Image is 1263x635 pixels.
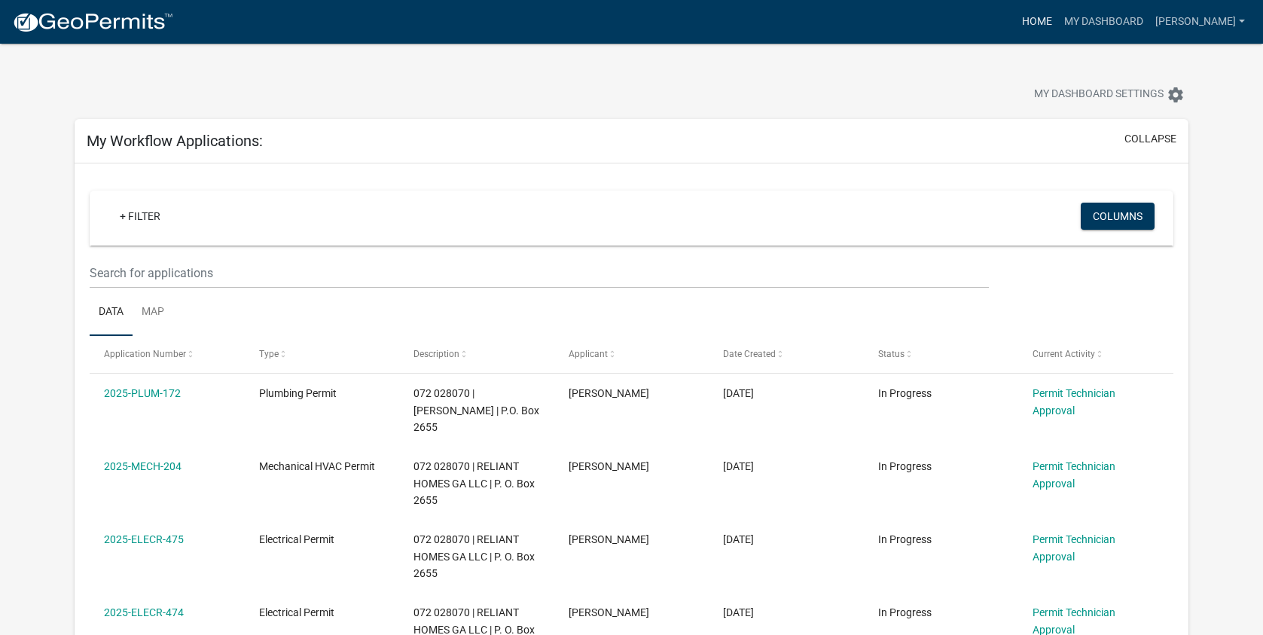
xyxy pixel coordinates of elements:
span: 08/25/2025 [723,387,754,399]
a: My Dashboard [1058,8,1149,36]
a: [PERSON_NAME] [1149,8,1251,36]
span: Melinda Landrum [569,533,649,545]
datatable-header-cell: Status [864,336,1019,372]
span: 08/25/2025 [723,460,754,472]
span: Applicant [569,349,608,359]
button: Columns [1081,203,1155,230]
span: 08/25/2025 [723,533,754,545]
span: Application Number [104,349,186,359]
span: Melinda Landrum [569,460,649,472]
span: 072 028070 | RELIANT HOMES GA LLC | P. O. Box 2655 [413,533,535,580]
span: 072 028070 | RELIANT HOMES GA LLC | P. O. Box 2655 [413,460,535,507]
span: Status [878,349,905,359]
a: Data [90,288,133,337]
span: In Progress [878,606,932,618]
i: settings [1167,86,1185,104]
span: Mechanical HVAC Permit [259,460,375,472]
a: Permit Technician Approval [1033,387,1115,417]
span: Plumbing Permit [259,387,337,399]
datatable-header-cell: Current Activity [1018,336,1173,372]
button: collapse [1124,131,1176,147]
a: Map [133,288,173,337]
span: In Progress [878,460,932,472]
a: + Filter [108,203,172,230]
datatable-header-cell: Description [399,336,554,372]
span: Melinda Landrum [569,387,649,399]
span: 08/25/2025 [723,606,754,618]
span: In Progress [878,387,932,399]
span: In Progress [878,533,932,545]
span: My Dashboard Settings [1034,86,1164,104]
input: Search for applications [90,258,989,288]
span: Electrical Permit [259,533,334,545]
a: 2025-MECH-204 [104,460,182,472]
a: Permit Technician Approval [1033,460,1115,490]
span: Melinda Landrum [569,606,649,618]
span: Current Activity [1033,349,1095,359]
span: Type [259,349,279,359]
span: Date Created [723,349,776,359]
span: Electrical Permit [259,606,334,618]
h5: My Workflow Applications: [87,132,263,150]
span: 072 028070 | Lance McCart | P.O. Box 2655 [413,387,539,434]
a: 2025-PLUM-172 [104,387,181,399]
a: Permit Technician Approval [1033,533,1115,563]
datatable-header-cell: Date Created [709,336,864,372]
datatable-header-cell: Applicant [554,336,709,372]
datatable-header-cell: Application Number [90,336,245,372]
datatable-header-cell: Type [244,336,399,372]
span: Description [413,349,459,359]
a: 2025-ELECR-475 [104,533,184,545]
a: 2025-ELECR-474 [104,606,184,618]
button: My Dashboard Settingssettings [1022,80,1197,109]
a: Home [1016,8,1058,36]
